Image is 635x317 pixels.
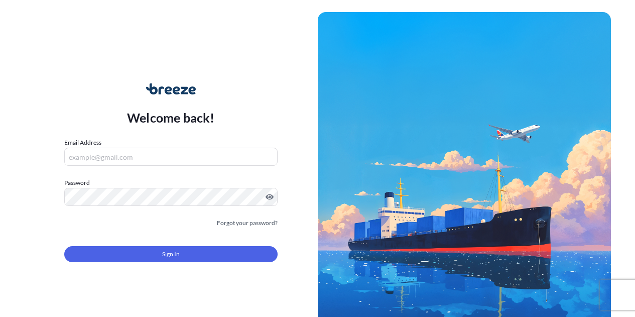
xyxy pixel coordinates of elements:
[64,148,278,166] input: example@gmail.com
[127,110,215,126] p: Welcome back!
[162,249,180,259] span: Sign In
[266,193,274,201] button: Show password
[64,138,101,148] label: Email Address
[64,178,278,188] label: Password
[64,246,278,262] button: Sign In
[217,218,278,228] a: Forgot your password?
